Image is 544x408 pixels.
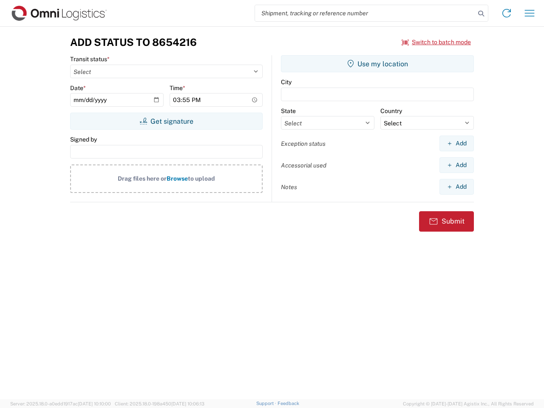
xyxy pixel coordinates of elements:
[188,175,215,182] span: to upload
[70,113,263,130] button: Get signature
[70,84,86,92] label: Date
[70,55,110,63] label: Transit status
[278,401,299,406] a: Feedback
[281,140,326,147] label: Exception status
[255,5,475,21] input: Shipment, tracking or reference number
[170,84,185,92] label: Time
[281,183,297,191] label: Notes
[167,175,188,182] span: Browse
[403,400,534,408] span: Copyright © [DATE]-[DATE] Agistix Inc., All Rights Reserved
[419,211,474,232] button: Submit
[281,107,296,115] label: State
[281,161,326,169] label: Accessorial used
[78,401,111,406] span: [DATE] 10:10:00
[115,401,204,406] span: Client: 2025.18.0-198a450
[118,175,167,182] span: Drag files here or
[70,36,197,48] h3: Add Status to 8654216
[439,136,474,151] button: Add
[439,157,474,173] button: Add
[402,35,471,49] button: Switch to batch mode
[281,55,474,72] button: Use my location
[171,401,204,406] span: [DATE] 10:06:13
[256,401,278,406] a: Support
[439,179,474,195] button: Add
[70,136,97,143] label: Signed by
[380,107,402,115] label: Country
[10,401,111,406] span: Server: 2025.18.0-a0edd1917ac
[281,78,292,86] label: City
